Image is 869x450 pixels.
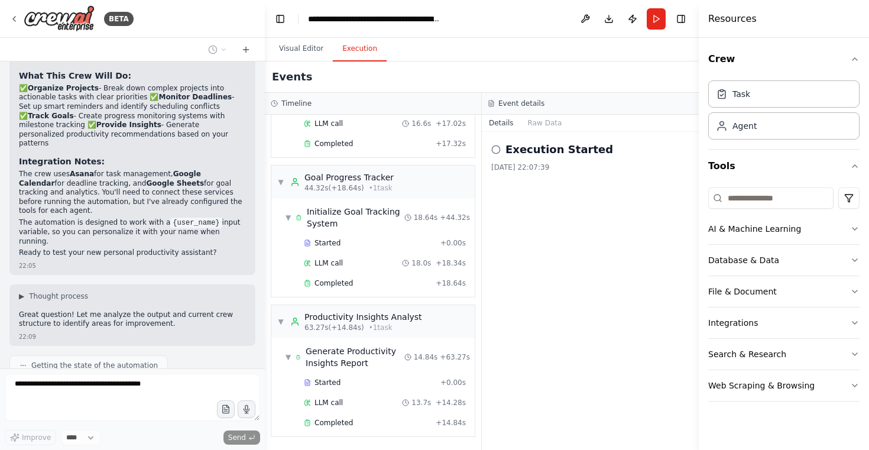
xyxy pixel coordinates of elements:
[708,183,860,411] div: Tools
[270,37,333,61] button: Visual Editor
[708,276,860,307] button: File & Document
[304,323,364,332] span: 63.27s (+14.84s)
[411,398,431,407] span: 13.7s
[708,286,777,297] div: File & Document
[440,378,466,387] span: + 0.00s
[436,119,466,128] span: + 17.02s
[369,183,393,193] span: • 1 task
[708,43,860,76] button: Crew
[708,223,801,235] div: AI & Machine Learning
[440,213,470,222] span: + 44.32s
[440,238,466,248] span: + 0.00s
[708,380,815,391] div: Web Scraping & Browsing
[223,430,260,445] button: Send
[708,317,758,329] div: Integrations
[708,348,786,360] div: Search & Research
[411,258,431,268] span: 18.0s
[70,170,94,178] strong: Asana
[158,93,232,101] strong: Monitor Deadlines
[19,332,36,341] div: 22:09
[306,345,404,369] div: Generate Productivity Insights Report
[281,99,312,108] h3: Timeline
[314,238,341,248] span: Started
[22,433,51,442] span: Improve
[286,352,291,362] span: ▼
[708,150,860,183] button: Tools
[19,157,105,166] strong: Integration Notes:
[5,430,56,445] button: Improve
[228,433,246,442] span: Send
[436,258,466,268] span: + 18.34s
[491,163,689,172] div: [DATE] 22:07:39
[521,115,569,131] button: Raw Data
[146,179,204,187] strong: Google Sheets
[236,43,255,57] button: Start a new chat
[314,119,343,128] span: LLM call
[708,76,860,149] div: Crew
[19,84,246,148] p: ✅ - Break down complex projects into actionable tasks with clear priorities ✅ - Set up smart remi...
[238,400,255,418] button: Click to speak your automation idea
[314,279,353,288] span: Completed
[505,141,613,158] h2: Execution Started
[708,307,860,338] button: Integrations
[436,279,466,288] span: + 18.64s
[436,398,466,407] span: + 14.28s
[170,218,222,228] code: {user_name}
[732,88,750,100] div: Task
[217,400,235,418] button: Upload files
[272,11,288,27] button: Hide left sidebar
[708,245,860,276] button: Database & Data
[304,171,394,183] div: Goal Progress Tracker
[277,317,284,326] span: ▼
[304,183,364,193] span: 44.32s (+18.64s)
[19,71,131,80] strong: What This Crew Will Do:
[314,418,353,428] span: Completed
[708,339,860,370] button: Search & Research
[333,37,387,61] button: Execution
[19,310,246,329] p: Great question! Let me analyze the output and current crew structure to identify areas for improv...
[436,418,466,428] span: + 14.84s
[708,254,779,266] div: Database & Data
[369,323,393,332] span: • 1 task
[708,12,757,26] h4: Resources
[673,11,689,27] button: Hide right sidebar
[31,361,158,370] span: Getting the state of the automation
[277,177,284,187] span: ▼
[708,370,860,401] button: Web Scraping & Browsing
[286,213,291,222] span: ▼
[411,119,431,128] span: 16.6s
[28,84,99,92] strong: Organize Projects
[19,218,246,246] p: The automation is designed to work with a input variable, so you can personalize it with your nam...
[19,292,24,301] span: ▶
[498,99,544,108] h3: Event details
[29,292,88,301] span: Thought process
[482,115,521,131] button: Details
[96,121,161,129] strong: Provide Insights
[414,213,438,222] span: 18.64s
[314,139,353,148] span: Completed
[104,12,134,26] div: BETA
[308,13,441,25] nav: breadcrumb
[314,398,343,407] span: LLM call
[436,139,466,148] span: + 17.32s
[304,311,422,323] div: Productivity Insights Analyst
[19,170,201,187] strong: Google Calendar
[708,213,860,244] button: AI & Machine Learning
[414,352,438,362] span: 14.84s
[307,206,404,229] div: Initialize Goal Tracking System
[314,378,341,387] span: Started
[314,258,343,268] span: LLM call
[19,248,246,258] p: Ready to test your new personal productivity assistant?
[19,170,246,216] p: The crew uses for task management, for deadline tracking, and for goal tracking and analytics. Yo...
[19,292,88,301] button: ▶Thought process
[272,69,312,85] h2: Events
[28,112,74,120] strong: Track Goals
[203,43,232,57] button: Switch to previous chat
[732,120,757,132] div: Agent
[24,5,95,32] img: Logo
[19,261,36,270] div: 22:05
[440,352,470,362] span: + 63.27s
